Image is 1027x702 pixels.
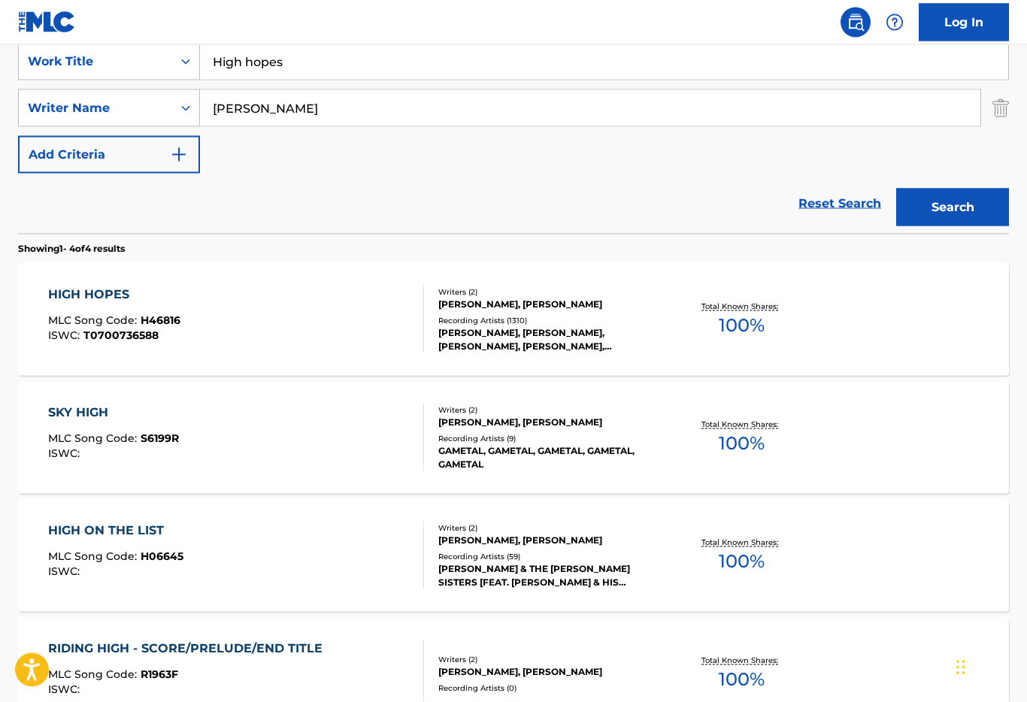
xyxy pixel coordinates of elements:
[847,14,865,32] img: search
[719,666,765,693] span: 100 %
[438,433,659,444] div: Recording Artists ( 9 )
[48,564,83,578] span: ISWC :
[919,4,1009,41] a: Log In
[170,146,188,164] img: 9d2ae6d4665cec9f34b9.svg
[438,298,659,311] div: [PERSON_NAME], [PERSON_NAME]
[952,630,1027,702] iframe: Chat Widget
[18,499,1009,612] a: HIGH ON THE LISTMLC Song Code:H06645ISWC:Writers (2)[PERSON_NAME], [PERSON_NAME]Recording Artists...
[438,315,659,326] div: Recording Artists ( 1310 )
[438,444,659,471] div: GAMETAL, GAMETAL, GAMETAL, GAMETAL, GAMETAL
[438,416,659,429] div: [PERSON_NAME], [PERSON_NAME]
[83,328,159,342] span: T0700736588
[701,537,782,548] p: Total Known Shares:
[992,89,1009,127] img: Delete Criterion
[438,682,659,694] div: Recording Artists ( 0 )
[438,551,659,562] div: Recording Artists ( 59 )
[48,431,141,445] span: MLC Song Code :
[701,655,782,666] p: Total Known Shares:
[719,312,765,339] span: 100 %
[48,313,141,327] span: MLC Song Code :
[701,419,782,430] p: Total Known Shares:
[141,313,180,327] span: H46816
[791,187,889,220] a: Reset Search
[18,11,76,33] img: MLC Logo
[48,682,83,696] span: ISWC :
[18,43,1009,234] form: Search Form
[48,446,83,460] span: ISWC :
[18,242,125,256] p: Showing 1 - 4 of 4 results
[141,431,179,445] span: S6199R
[48,404,179,422] div: SKY HIGH
[886,14,904,32] img: help
[48,667,141,681] span: MLC Song Code :
[18,263,1009,376] a: HIGH HOPESMLC Song Code:H46816ISWC:T0700736588Writers (2)[PERSON_NAME], [PERSON_NAME]Recording Ar...
[438,404,659,416] div: Writers ( 2 )
[141,667,178,681] span: R1963F
[841,8,871,38] a: Public Search
[438,665,659,679] div: [PERSON_NAME], [PERSON_NAME]
[18,136,200,174] button: Add Criteria
[48,549,141,563] span: MLC Song Code :
[438,522,659,534] div: Writers ( 2 )
[438,534,659,547] div: [PERSON_NAME], [PERSON_NAME]
[438,286,659,298] div: Writers ( 2 )
[48,640,330,658] div: RIDING HIGH - SCORE/PRELUDE/END TITLE
[896,189,1009,226] button: Search
[28,53,163,71] div: Work Title
[48,286,180,304] div: HIGH HOPES
[956,645,965,690] div: Drag
[48,522,183,540] div: HIGH ON THE LIST
[438,654,659,665] div: Writers ( 2 )
[48,328,83,342] span: ISWC :
[141,549,183,563] span: H06645
[880,8,910,38] div: Help
[28,99,163,117] div: Writer Name
[438,562,659,589] div: [PERSON_NAME] & THE [PERSON_NAME] SISTERS [FEAT. [PERSON_NAME] & HIS ORCHESTRA], [PERSON_NAME] & ...
[719,548,765,575] span: 100 %
[438,326,659,353] div: [PERSON_NAME], [PERSON_NAME], [PERSON_NAME], [PERSON_NAME], [PERSON_NAME]
[719,430,765,457] span: 100 %
[701,301,782,312] p: Total Known Shares:
[18,381,1009,494] a: SKY HIGHMLC Song Code:S6199RISWC:Writers (2)[PERSON_NAME], [PERSON_NAME]Recording Artists (9)GAME...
